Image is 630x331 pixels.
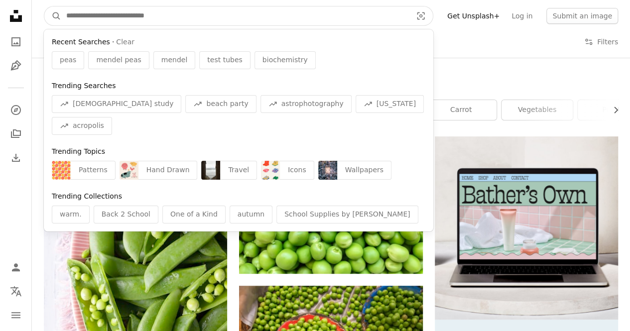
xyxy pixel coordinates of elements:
div: Travel [220,161,257,180]
div: Icons [280,161,314,180]
span: acropolis [73,121,104,131]
img: photo-1758648996316-87e3b12f1482 [201,161,220,180]
span: biochemistry [262,55,308,65]
button: scroll list to the right [607,100,618,120]
a: Illustrations [6,56,26,76]
span: Recent Searches [52,37,110,47]
span: test tubes [207,55,243,65]
div: warm. [52,206,90,223]
span: beach party [206,99,248,109]
div: · [52,37,425,47]
a: vegetables [502,100,573,120]
img: file-1707883121023-8e3502977149image [435,136,618,320]
img: premium_vector-1726848946310-412afa011a6e [52,161,71,180]
span: Trending Topics [52,147,105,155]
button: Submit an image [546,8,618,24]
div: One of a Kind [162,206,226,223]
button: Clear [116,37,134,47]
a: Photos [6,32,26,52]
span: [US_STATE] [377,99,416,109]
span: mendel [161,55,188,65]
button: Language [6,281,26,301]
img: premium_vector-1753107438975-30d50abb6869 [261,161,280,180]
button: Filters [584,26,618,58]
span: astrophotography [281,99,344,109]
form: Find visuals sitewide [44,6,433,26]
span: [DEMOGRAPHIC_DATA] study [73,99,173,109]
span: Trending Collections [52,192,122,200]
a: Log in / Sign up [6,257,26,277]
div: autumn [230,206,272,223]
a: Home — Unsplash [6,6,26,28]
img: premium_vector-1738857557550-07f8ae7b8745 [120,161,138,180]
span: Trending Searches [52,82,116,90]
div: Wallpapers [337,161,391,180]
a: Get Unsplash+ [441,8,505,24]
a: a pink plate topped with peas and peas [44,269,227,278]
span: mendel peas [96,55,141,65]
div: Hand Drawn [138,161,198,180]
img: photo-1758846182916-2450a664ccd9 [318,161,337,180]
div: School Supplies by [PERSON_NAME] [276,206,418,223]
button: Visual search [409,6,433,25]
button: Search Unsplash [44,6,61,25]
a: carrot [425,100,497,120]
a: Log in [505,8,538,24]
span: peas [60,55,76,65]
a: Download History [6,148,26,168]
div: Back 2 School [94,206,158,223]
div: Patterns [71,161,116,180]
a: Collections [6,124,26,144]
button: Menu [6,305,26,325]
a: Explore [6,100,26,120]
